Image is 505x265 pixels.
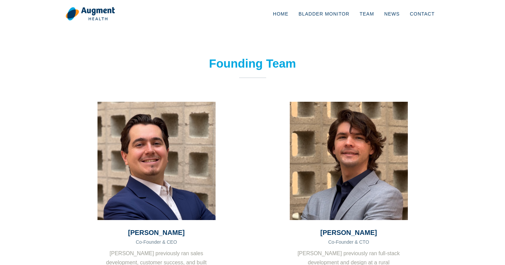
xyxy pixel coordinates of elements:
[97,228,216,237] h3: [PERSON_NAME]
[162,56,344,71] h2: Founding Team
[355,3,379,25] a: Team
[268,3,293,25] a: Home
[290,102,408,220] img: Stephen Kalinsky Headshot
[290,228,408,237] h3: [PERSON_NAME]
[405,3,440,25] a: Contact
[379,3,405,25] a: News
[97,102,216,220] img: Jared Meyers Headshot
[328,239,369,245] span: Co-Founder & CTO
[65,7,115,21] img: logo
[136,239,177,245] span: Co-Founder & CEO
[293,3,355,25] a: Bladder Monitor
